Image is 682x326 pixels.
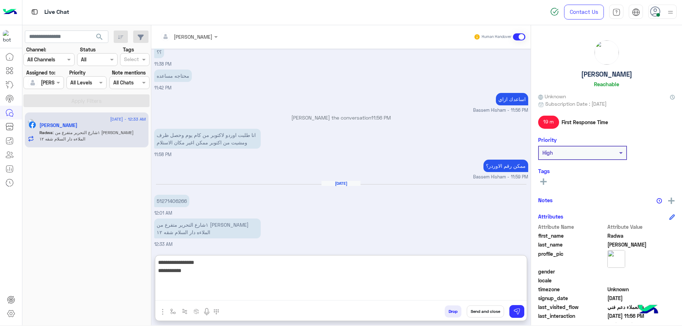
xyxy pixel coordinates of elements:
[28,119,34,125] img: picture
[80,46,96,53] label: Status
[636,298,661,322] img: hulul-logo.png
[69,69,86,76] label: Priority
[191,305,202,317] button: create order
[656,198,662,204] img: notes
[483,160,528,172] p: 19/8/2025, 11:59 PM
[607,268,675,275] span: null
[609,5,623,20] a: tab
[632,8,640,16] img: tab
[371,115,391,121] span: 11:56 PM
[594,81,619,87] h6: Reachable
[158,308,167,316] img: send attachment
[607,241,675,248] span: Ali
[91,31,108,46] button: search
[607,312,675,320] span: 2025-08-19T20:56:02.491Z
[213,309,219,315] img: make a call
[538,93,566,100] span: Unknown
[607,277,675,284] span: null
[473,107,528,114] span: Bassem Hisham - 11:56 PM
[550,7,559,16] img: spinner
[607,232,675,239] span: Radwa
[123,46,134,53] label: Tags
[607,286,675,293] span: Unknown
[110,116,146,122] span: [DATE] - 12:33 AM
[538,168,675,174] h6: Tags
[581,70,632,78] h5: [PERSON_NAME]
[666,8,675,17] img: profile
[39,130,134,142] span: ١شارع التحرير متفرع من عبد الغفار عزيز الملاءه دار السلام شقه ١٢
[538,303,606,311] span: last_visited_flow
[3,5,17,20] img: Logo
[154,242,173,247] span: 12:33 AM
[482,34,511,40] small: Human Handover
[39,130,53,135] span: Radwa
[538,241,606,248] span: last_name
[538,197,553,203] h6: Notes
[538,286,606,293] span: timezone
[154,152,172,157] span: 11:58 PM
[154,114,528,121] p: [PERSON_NAME] the conversation
[538,116,559,128] span: 19 m
[612,8,621,16] img: tab
[562,118,608,126] span: First Response Time
[607,294,675,302] span: 2024-10-01T05:43:19.791Z
[154,85,172,90] span: 11:42 PM
[30,7,39,16] img: tab
[607,250,625,268] img: picture
[538,250,606,266] span: profile_pic
[538,223,606,231] span: Attribute Name
[154,46,164,58] p: 19/8/2025, 11:38 PM
[473,174,528,181] span: Bassem Hisham - 11:59 PM
[26,46,46,53] label: Channel:
[607,223,675,231] span: Attribute Value
[538,137,557,143] h6: Priority
[538,294,606,302] span: signup_date
[28,78,38,88] img: defaultAdmin.png
[538,232,606,239] span: first_name
[123,55,139,65] div: Select
[167,305,179,317] button: select flow
[154,129,261,149] p: 19/8/2025, 11:58 PM
[179,305,191,317] button: Trigger scenario
[154,195,189,207] p: 20/8/2025, 12:01 AM
[194,309,199,314] img: create order
[26,69,55,76] label: Assigned to:
[607,303,675,311] span: خدمة العملاء دعم فني
[538,312,606,320] span: last_interaction
[538,213,563,220] h6: Attributes
[154,219,261,238] p: 20/8/2025, 12:33 AM
[3,30,16,43] img: 713415422032625
[467,305,504,317] button: Send and close
[29,121,36,128] img: Facebook
[668,198,675,204] img: add
[23,94,150,107] button: Apply Filters
[182,309,188,314] img: Trigger scenario
[321,181,361,186] h6: [DATE]
[445,305,461,317] button: Drop
[44,7,69,17] p: Live Chat
[538,277,606,284] span: locale
[496,93,528,105] p: 19/8/2025, 11:56 PM
[595,40,619,65] img: picture
[154,61,172,67] span: 11:38 PM
[154,70,192,82] p: 19/8/2025, 11:42 PM
[545,100,607,107] span: Subscription Date : [DATE]
[564,5,604,20] a: Contact Us
[170,309,176,314] img: select flow
[39,122,77,128] h5: Radwa Ali
[513,308,520,315] img: send message
[154,210,172,216] span: 12:01 AM
[202,308,211,316] img: send voice note
[112,69,146,76] label: Note mentions
[538,268,606,275] span: gender
[95,33,104,41] span: search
